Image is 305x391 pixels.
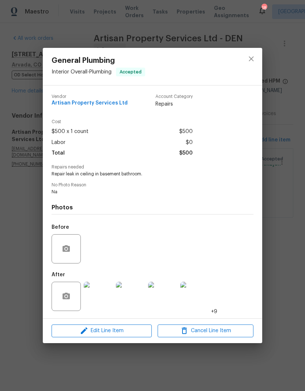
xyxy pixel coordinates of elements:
span: Edit Line Item [54,326,150,335]
h5: After [52,272,65,277]
span: Vendor [52,94,128,99]
button: Cancel Line Item [158,324,253,337]
span: $500 [179,148,193,159]
div: 18 [261,4,267,12]
span: Artisan Property Services Ltd [52,100,128,106]
h4: Photos [52,204,253,211]
span: Total [52,148,65,159]
span: $500 [179,126,193,137]
span: $0 [186,137,193,148]
span: Labor [52,137,65,148]
button: close [242,50,260,68]
span: Account Category [155,94,193,99]
span: $500 x 1 count [52,126,89,137]
span: Interior Overall - Plumbing [52,69,112,75]
span: Cancel Line Item [160,326,251,335]
button: Edit Line Item [52,324,152,337]
span: General Plumbing [52,57,145,65]
span: Repair leak in ceiling in basement bathroom. [52,171,233,177]
span: Repairs [155,100,193,108]
span: Accepted [117,68,144,76]
span: Repairs needed [52,165,253,170]
span: Cost [52,119,193,124]
span: +9 [211,308,217,315]
span: Na [52,189,233,195]
span: No Photo Reason [52,183,253,187]
h5: Before [52,225,69,230]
